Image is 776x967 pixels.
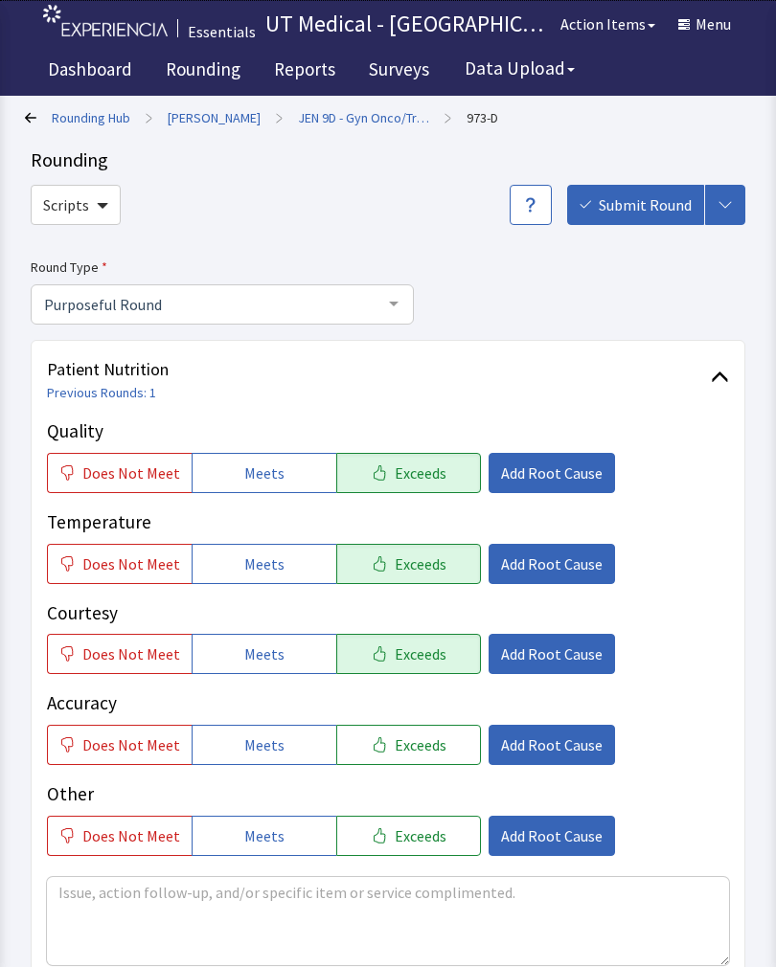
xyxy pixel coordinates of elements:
[489,453,615,493] button: Add Root Cause
[276,99,283,137] span: >
[395,642,446,665] span: Exceeds
[47,508,729,536] p: Temperature
[467,108,498,127] a: 973-D
[82,552,180,575] span: Does Not Meet
[501,824,603,847] span: Add Root Cause
[47,417,729,445] p: Quality
[47,780,729,808] p: Other
[265,9,549,39] p: UT Medical - [GEOGRAPHIC_DATA][US_STATE]
[244,733,285,756] span: Meets
[501,461,603,484] span: Add Root Cause
[146,99,152,137] span: >
[489,634,615,674] button: Add Root Cause
[47,384,156,401] a: Previous Rounds: 1
[47,689,729,717] p: Accuracy
[47,356,711,383] span: Patient Nutrition
[549,5,667,43] button: Action Items
[354,48,444,96] a: Surveys
[31,256,414,279] label: Round Type
[192,453,336,493] button: Meets
[52,108,130,127] a: Rounding Hub
[298,108,429,127] a: JEN 9D - Gyn Onco/Transplant
[453,51,586,86] button: Data Upload
[501,642,603,665] span: Add Root Cause
[168,108,261,127] a: [PERSON_NAME]
[567,185,704,225] button: Submit Round
[667,5,742,43] button: Menu
[336,544,481,584] button: Exceeds
[489,544,615,584] button: Add Root Cause
[43,5,168,36] img: experiencia_logo.png
[47,544,192,584] button: Does Not Meet
[260,48,350,96] a: Reports
[192,544,336,584] button: Meets
[244,552,285,575] span: Meets
[47,634,192,674] button: Does Not Meet
[82,824,180,847] span: Does Not Meet
[39,293,375,314] span: Purposeful Round
[501,552,603,575] span: Add Root Cause
[31,185,121,225] button: Scripts
[43,193,89,216] span: Scripts
[31,146,745,173] div: Rounding
[336,816,481,856] button: Exceeds
[47,816,192,856] button: Does Not Meet
[192,725,336,765] button: Meets
[445,99,451,137] span: >
[244,824,285,847] span: Meets
[82,642,180,665] span: Does Not Meet
[501,733,603,756] span: Add Root Cause
[244,461,285,484] span: Meets
[47,725,192,765] button: Does Not Meet
[336,453,481,493] button: Exceeds
[34,48,147,96] a: Dashboard
[244,642,285,665] span: Meets
[599,193,692,216] span: Submit Round
[47,599,729,627] p: Courtesy
[395,733,446,756] span: Exceeds
[489,725,615,765] button: Add Root Cause
[395,824,446,847] span: Exceeds
[395,461,446,484] span: Exceeds
[82,733,180,756] span: Does Not Meet
[192,816,336,856] button: Meets
[82,461,180,484] span: Does Not Meet
[188,20,256,43] div: Essentials
[192,634,336,674] button: Meets
[489,816,615,856] button: Add Root Cause
[336,725,481,765] button: Exceeds
[47,453,192,493] button: Does Not Meet
[336,634,481,674] button: Exceeds
[151,48,255,96] a: Rounding
[395,552,446,575] span: Exceeds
